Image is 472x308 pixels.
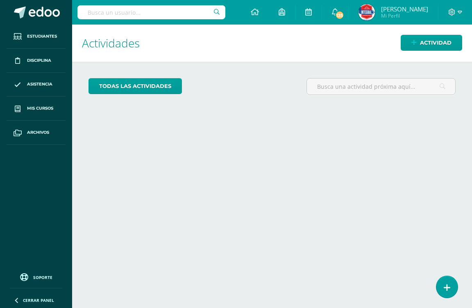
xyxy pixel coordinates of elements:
a: Estudiantes [7,25,66,49]
span: Asistencia [27,81,52,88]
span: Archivos [27,129,49,136]
span: Estudiantes [27,33,57,40]
span: 125 [335,11,344,20]
input: Busca un usuario... [77,5,225,19]
a: Asistencia [7,73,66,97]
span: Actividad [420,35,452,50]
a: Mis cursos [7,97,66,121]
span: Disciplina [27,57,51,64]
a: Soporte [10,271,62,282]
a: todas las Actividades [88,78,182,94]
span: [PERSON_NAME] [381,5,428,13]
a: Disciplina [7,49,66,73]
span: Mis cursos [27,105,53,112]
a: Actividad [401,35,462,51]
span: Mi Perfil [381,12,428,19]
h1: Actividades [82,25,462,62]
img: 4f31a2885d46dd5586c8613095004816.png [359,4,375,20]
span: Cerrar panel [23,297,54,303]
span: Soporte [33,274,52,280]
input: Busca una actividad próxima aquí... [307,79,455,94]
a: Archivos [7,121,66,145]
